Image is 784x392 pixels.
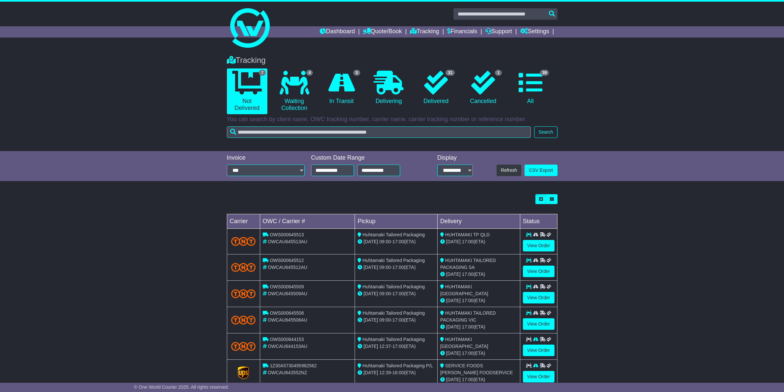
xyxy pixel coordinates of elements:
[392,265,404,270] span: 17:00
[270,310,304,316] span: OWS000645508
[268,370,307,375] span: OWCAU643552NZ
[463,68,503,107] a: 1 Cancelled
[440,258,496,270] span: HUHTAMAKI TAILORED PACKAGING SA
[311,154,417,162] div: Custom Date Range
[227,154,305,162] div: Invoice
[364,265,378,270] span: [DATE]
[268,239,307,244] span: OWCAU645513AU
[364,370,378,375] span: [DATE]
[437,214,520,229] td: Delivery
[540,70,549,76] span: 39
[364,317,378,323] span: [DATE]
[495,70,502,76] span: 1
[134,384,229,390] span: © One World Courier 2025. All rights reserved.
[440,376,517,383] div: (ETA)
[440,297,517,304] div: (ETA)
[520,26,549,38] a: Settings
[358,264,435,271] div: - (ETA)
[462,239,473,244] span: 17:00
[358,238,435,245] div: - (ETA)
[392,370,404,375] span: 16:00
[523,371,554,382] a: View Order
[440,238,517,245] div: (ETA)
[363,363,433,368] span: Huhtamaki Tailored Packaging P/L
[231,342,256,351] img: TNT_Domestic.png
[358,317,435,324] div: - (ETA)
[364,291,378,296] span: [DATE]
[270,337,304,342] span: OWS000644153
[440,350,517,357] div: (ETA)
[462,272,473,277] span: 17:00
[363,232,425,237] span: Huhtamaki Tailored Packaging
[268,291,307,296] span: OWCAU645509AU
[392,239,404,244] span: 17:00
[437,154,473,162] div: Display
[320,26,355,38] a: Dashboard
[462,324,473,329] span: 17:00
[363,26,402,38] a: Quote/Book
[231,316,256,325] img: TNT_Domestic.png
[270,258,304,263] span: OWS000645512
[358,343,435,350] div: - (ETA)
[440,284,488,296] span: HUHTAMAKI [GEOGRAPHIC_DATA]
[268,344,307,349] span: OWCAU644153AU
[268,317,307,323] span: OWCAU645508AU
[364,239,378,244] span: [DATE]
[379,291,391,296] span: 09:00
[446,70,454,76] span: 31
[379,317,391,323] span: 09:00
[358,369,435,376] div: - (ETA)
[440,337,488,349] span: HUHTAMAKI [GEOGRAPHIC_DATA]
[446,298,461,303] span: [DATE]
[274,68,314,114] a: 4 Waiting Collection
[523,292,554,303] a: View Order
[485,26,512,38] a: Support
[379,344,391,349] span: 12:37
[306,70,313,76] span: 4
[446,272,461,277] span: [DATE]
[363,337,425,342] span: Huhtamaki Tailored Packaging
[392,291,404,296] span: 17:00
[410,26,439,38] a: Tracking
[379,370,391,375] span: 12:39
[363,310,425,316] span: Huhtamaki Tailored Packaging
[497,165,521,176] button: Refresh
[231,263,256,272] img: TNT_Domestic.png
[523,318,554,330] a: View Order
[379,239,391,244] span: 09:00
[523,240,554,251] a: View Order
[520,214,557,229] td: Status
[259,70,266,76] span: 7
[525,165,557,176] a: CSV Export
[462,351,473,356] span: 17:00
[368,68,409,107] a: Delivering
[416,68,456,107] a: 31 Delivered
[364,344,378,349] span: [DATE]
[238,366,249,379] img: GetCarrierServiceLogo
[510,68,551,107] a: 39 All
[446,351,461,356] span: [DATE]
[523,266,554,277] a: View Order
[268,265,307,270] span: OWCAU645512AU
[523,345,554,356] a: View Order
[363,258,425,263] span: Huhtamaki Tailored Packaging
[392,344,404,349] span: 17:00
[270,363,316,368] span: 1Z30A5730495982562
[534,126,557,138] button: Search
[231,289,256,298] img: TNT_Domestic.png
[355,214,438,229] td: Pickup
[446,324,461,329] span: [DATE]
[392,317,404,323] span: 17:00
[358,290,435,297] div: - (ETA)
[227,116,557,123] p: You can search by client name, OWC tracking number, carrier name, carrier tracking number or refe...
[353,70,360,76] span: 3
[270,284,304,289] span: OWS000645509
[446,377,461,382] span: [DATE]
[227,214,260,229] td: Carrier
[224,56,561,65] div: Tracking
[440,363,513,375] span: SERVICE FOODS [PERSON_NAME] FOODSERVICE
[440,324,517,330] div: (ETA)
[462,377,473,382] span: 17:00
[440,271,517,278] div: (ETA)
[227,68,267,114] a: 7 Not Delivered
